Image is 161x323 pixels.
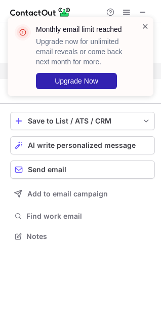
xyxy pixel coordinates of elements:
span: AI write personalized message [28,141,136,149]
span: Add to email campaign [27,190,108,198]
img: ContactOut v5.3.10 [10,6,71,18]
div: Save to List / ATS / CRM [28,117,137,125]
button: Find work email [10,209,155,223]
span: Upgrade Now [55,77,98,85]
button: AI write personalized message [10,136,155,154]
button: Add to email campaign [10,185,155,203]
header: Monthly email limit reached [36,24,129,34]
button: save-profile-one-click [10,112,155,130]
span: Send email [28,166,66,174]
span: Notes [26,232,151,241]
button: Send email [10,160,155,179]
img: error [15,24,31,41]
p: Upgrade now for unlimited email reveals or come back next month for more. [36,36,129,67]
span: Find work email [26,212,151,221]
button: Upgrade Now [36,73,117,89]
button: Notes [10,229,155,244]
